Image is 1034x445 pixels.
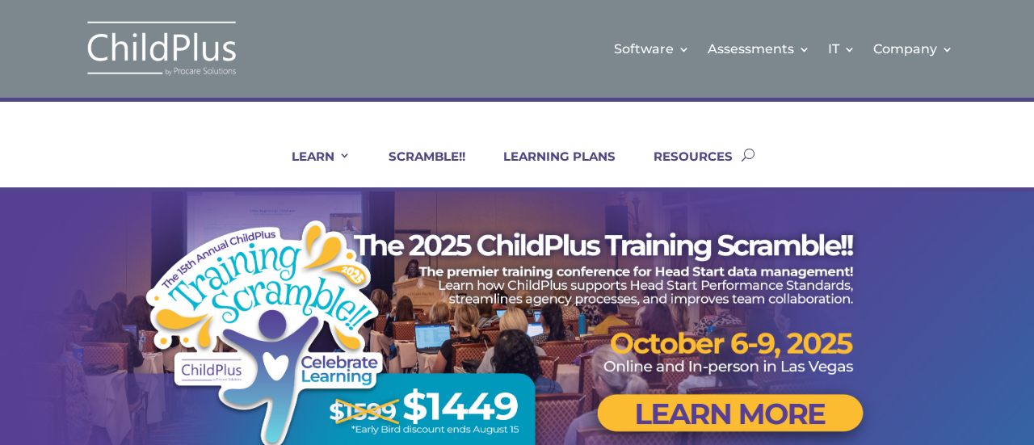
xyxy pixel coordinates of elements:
a: Software [614,16,690,82]
a: LEARN [271,149,351,187]
a: Company [873,16,953,82]
a: LEARNING PLANS [483,149,616,187]
a: SCRAMBLE!! [368,149,465,187]
a: Assessments [708,16,810,82]
a: IT [828,16,855,82]
a: RESOURCES [633,149,733,187]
